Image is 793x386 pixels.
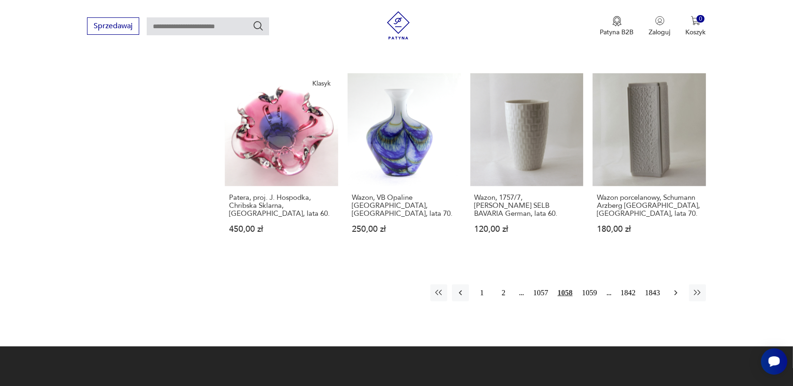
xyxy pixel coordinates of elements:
p: 450,00 zł [229,225,334,233]
button: 0Koszyk [686,16,706,37]
a: Ikona medaluPatyna B2B [600,16,634,37]
iframe: Smartsupp widget button [761,348,787,375]
img: Ikona medalu [612,16,622,26]
button: Sprzedawaj [87,17,139,35]
button: Szukaj [253,20,264,32]
a: KlasykPatera, proj. J. Hospodka, Chribska Sklarna, Czechosłowacja, lata 60.Patera, proj. J. Hospo... [225,73,338,252]
a: Wazon, VB Opaline Florence, Włochy, lata 70.Wazon, VB Opaline [GEOGRAPHIC_DATA], [GEOGRAPHIC_DATA... [348,73,461,252]
button: 1058 [555,284,575,301]
img: Ikonka użytkownika [655,16,665,25]
div: 0 [697,15,705,23]
p: Koszyk [686,28,706,37]
h3: Wazon, 1757/7, [PERSON_NAME] SELB BAVARIA German, lata 60. [475,194,579,218]
p: 250,00 zł [352,225,457,233]
button: 1057 [531,284,551,301]
button: 1843 [643,284,663,301]
button: 1 [474,284,491,301]
button: 2 [495,284,512,301]
a: Sprzedawaj [87,24,139,30]
button: Patyna B2B [600,16,634,37]
p: Zaloguj [649,28,671,37]
a: Wazon, 1757/7, Heinrich H&C SELB BAVARIA German, lata 60.Wazon, 1757/7, [PERSON_NAME] SELB BAVARI... [470,73,584,252]
h3: Wazon porcelanowy, Schumann Arzberg [GEOGRAPHIC_DATA], [GEOGRAPHIC_DATA], lata 70. [597,194,702,218]
button: 1059 [580,284,600,301]
p: 180,00 zł [597,225,702,233]
h3: Patera, proj. J. Hospodka, Chribska Sklarna, [GEOGRAPHIC_DATA], lata 60. [229,194,334,218]
a: Wazon porcelanowy, Schumann Arzberg Bavaria, Niemcy, lata 70.Wazon porcelanowy, Schumann Arzberg ... [593,73,706,252]
h3: Wazon, VB Opaline [GEOGRAPHIC_DATA], [GEOGRAPHIC_DATA], lata 70. [352,194,457,218]
button: Zaloguj [649,16,671,37]
img: Ikona koszyka [691,16,700,25]
button: 1842 [619,284,638,301]
p: Patyna B2B [600,28,634,37]
img: Patyna - sklep z meblami i dekoracjami vintage [384,11,412,39]
p: 120,00 zł [475,225,579,233]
